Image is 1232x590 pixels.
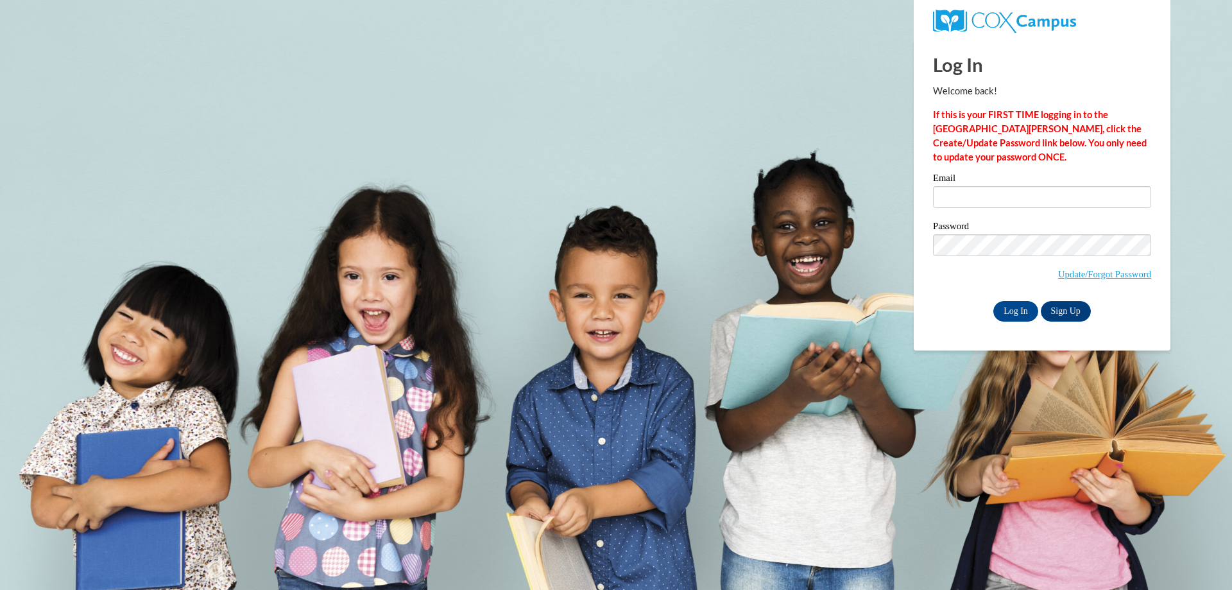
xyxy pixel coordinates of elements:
[933,51,1151,78] h1: Log In
[1041,301,1091,322] a: Sign Up
[933,221,1151,234] label: Password
[933,173,1151,186] label: Email
[933,109,1147,162] strong: If this is your FIRST TIME logging in to the [GEOGRAPHIC_DATA][PERSON_NAME], click the Create/Upd...
[933,15,1076,26] a: COX Campus
[993,301,1038,322] input: Log In
[933,10,1076,33] img: COX Campus
[1058,269,1151,279] a: Update/Forgot Password
[933,84,1151,98] p: Welcome back!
